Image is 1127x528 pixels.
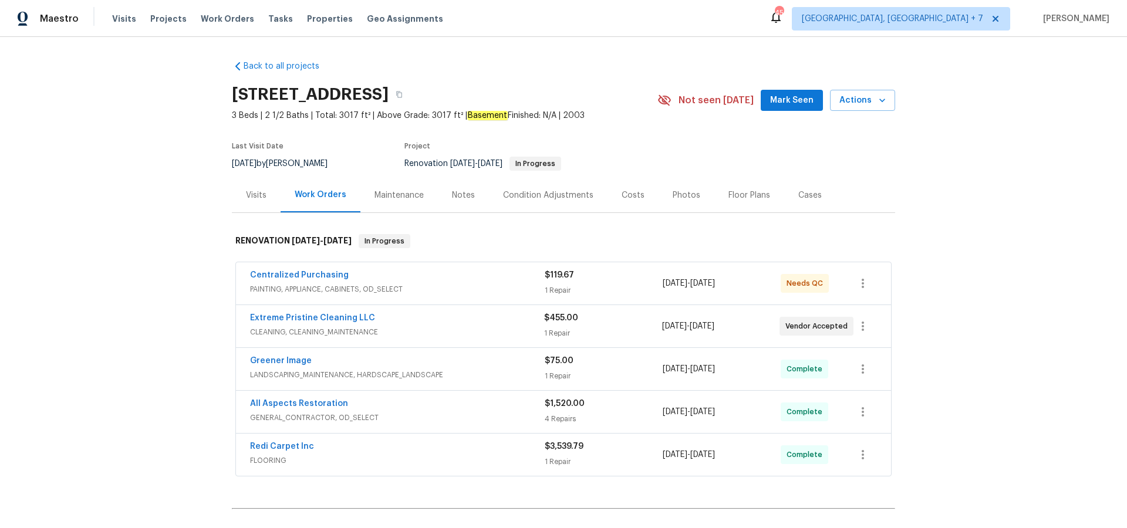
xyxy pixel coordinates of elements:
[374,189,424,201] div: Maintenance
[323,236,352,245] span: [DATE]
[112,13,136,25] span: Visits
[250,271,349,279] a: Centralized Purchasing
[232,60,345,72] a: Back to all projects
[663,363,715,375] span: -
[503,189,593,201] div: Condition Adjustments
[467,111,508,120] em: Basement
[250,412,545,424] span: GENERAL_CONTRACTOR, OD_SELECT
[452,189,475,201] div: Notes
[663,449,715,461] span: -
[663,408,687,416] span: [DATE]
[545,370,663,382] div: 1 Repair
[663,279,687,287] span: [DATE]
[663,451,687,459] span: [DATE]
[761,90,823,111] button: Mark Seen
[250,400,348,408] a: All Aspects Restoration
[235,234,352,248] h6: RENOVATION
[295,189,346,201] div: Work Orders
[787,277,828,289] span: Needs QC
[268,15,293,23] span: Tasks
[622,189,645,201] div: Costs
[246,189,266,201] div: Visits
[690,365,715,373] span: [DATE]
[663,365,687,373] span: [DATE]
[389,84,410,105] button: Copy Address
[830,90,895,111] button: Actions
[250,357,312,365] a: Greener Image
[250,442,314,451] a: Redi Carpet Inc
[545,413,663,425] div: 4 Repairs
[367,13,443,25] span: Geo Assignments
[802,13,983,25] span: [GEOGRAPHIC_DATA], [GEOGRAPHIC_DATA] + 7
[232,160,257,168] span: [DATE]
[478,160,502,168] span: [DATE]
[544,314,578,322] span: $455.00
[544,327,662,339] div: 1 Repair
[775,7,783,19] div: 45
[545,285,663,296] div: 1 Repair
[40,13,79,25] span: Maestro
[673,189,700,201] div: Photos
[787,406,827,418] span: Complete
[232,110,657,121] span: 3 Beds | 2 1/2 Baths | Total: 3017 ft² | Above Grade: 3017 ft² | Finished: N/A | 2003
[545,442,583,451] span: $3,539.79
[787,449,827,461] span: Complete
[250,283,545,295] span: PAINTING, APPLIANCE, CABINETS, OD_SELECT
[662,320,714,332] span: -
[663,406,715,418] span: -
[232,89,389,100] h2: [STREET_ADDRESS]
[232,222,895,260] div: RENOVATION [DATE]-[DATE]In Progress
[839,93,886,108] span: Actions
[690,322,714,330] span: [DATE]
[201,13,254,25] span: Work Orders
[307,13,353,25] span: Properties
[450,160,475,168] span: [DATE]
[360,235,409,247] span: In Progress
[785,320,852,332] span: Vendor Accepted
[511,160,560,167] span: In Progress
[1038,13,1109,25] span: [PERSON_NAME]
[663,277,715,289] span: -
[690,279,715,287] span: [DATE]
[787,363,827,375] span: Complete
[679,94,754,106] span: Not seen [DATE]
[770,93,814,108] span: Mark Seen
[250,455,545,466] span: FLOORING
[250,326,544,338] span: CLEANING, CLEANING_MAINTENANCE
[545,400,585,408] span: $1,520.00
[250,369,545,381] span: LANDSCAPING_MAINTENANCE, HARDSCAPE_LANDSCAPE
[250,314,375,322] a: Extreme Pristine Cleaning LLC
[545,271,574,279] span: $119.67
[232,157,342,171] div: by [PERSON_NAME]
[292,236,320,245] span: [DATE]
[450,160,502,168] span: -
[545,357,573,365] span: $75.00
[545,456,663,468] div: 1 Repair
[728,189,770,201] div: Floor Plans
[690,451,715,459] span: [DATE]
[404,160,561,168] span: Renovation
[798,189,822,201] div: Cases
[150,13,187,25] span: Projects
[232,143,284,150] span: Last Visit Date
[404,143,430,150] span: Project
[690,408,715,416] span: [DATE]
[662,322,687,330] span: [DATE]
[292,236,352,245] span: -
